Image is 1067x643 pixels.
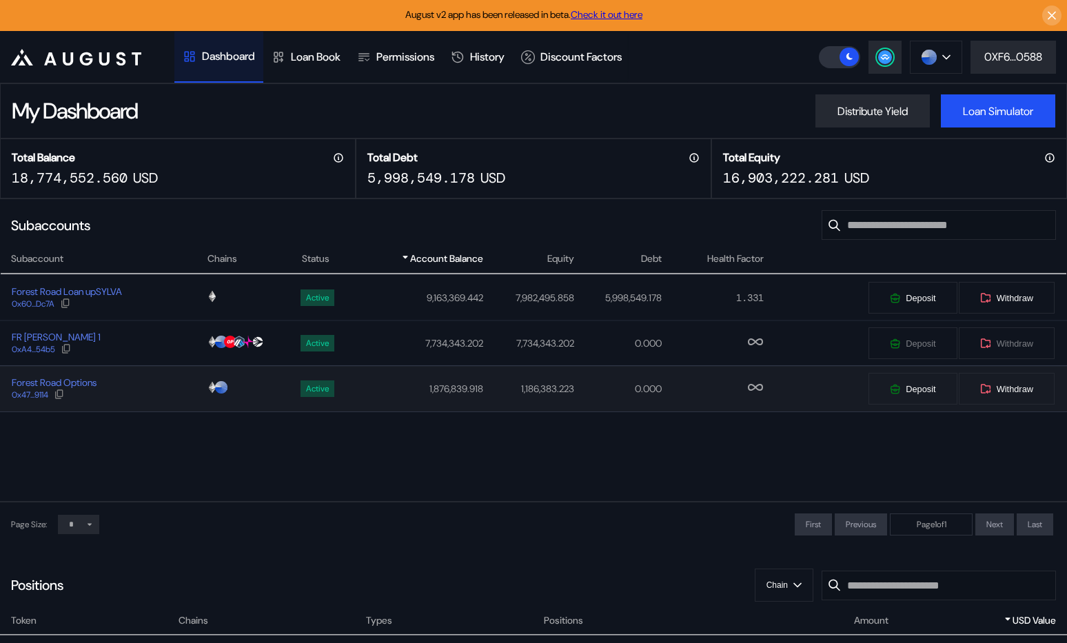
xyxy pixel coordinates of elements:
[405,8,642,21] span: August v2 app has been released in beta.
[846,519,876,530] span: Previous
[1013,613,1056,628] span: USD Value
[12,285,122,298] div: Forest Road Loan upSYLVA
[540,50,622,64] div: Discount Factors
[922,50,937,65] img: chain logo
[206,290,219,303] img: chain logo
[868,372,957,405] button: Deposit
[206,381,219,394] img: chain logo
[215,381,227,394] img: chain logo
[12,150,75,165] h2: Total Balance
[12,299,54,309] div: 0x60...Dc7A
[224,336,236,348] img: chain logo
[202,49,255,63] div: Dashboard
[997,293,1033,303] span: Withdraw
[206,336,219,348] img: chain logo
[975,513,1014,535] button: Next
[662,275,764,320] td: 1.331
[470,50,505,64] div: History
[215,336,227,348] img: chain logo
[252,336,264,348] img: chain logo
[11,519,47,530] div: Page Size:
[723,150,780,165] h2: Total Equity
[242,336,254,348] img: chain logo
[997,338,1033,349] span: Withdraw
[133,169,158,187] div: USD
[575,320,662,366] td: 0.000
[547,252,574,266] span: Equity
[12,345,55,354] div: 0xA4...54b5
[306,293,329,303] div: Active
[575,366,662,411] td: 0.000
[174,32,263,83] a: Dashboard
[984,50,1042,64] div: 0XF6...0588
[263,32,349,83] a: Loan Book
[795,513,832,535] button: First
[484,275,575,320] td: 7,982,495.858
[1017,513,1053,535] button: Last
[443,32,513,83] a: History
[12,331,101,343] div: FR [PERSON_NAME] 1
[868,327,957,360] button: Deposit
[910,41,962,74] button: chain logo
[707,252,764,266] span: Health Factor
[997,384,1033,394] span: Withdraw
[12,376,96,389] div: Forest Road Options
[837,104,908,119] div: Distribute Yield
[641,252,662,266] span: Debt
[806,519,821,530] span: First
[366,613,392,628] span: Types
[306,338,329,348] div: Active
[513,32,630,83] a: Discount Factors
[367,169,475,187] div: 5,998,549.178
[868,281,957,314] button: Deposit
[854,613,888,628] span: Amount
[480,169,505,187] div: USD
[376,50,434,64] div: Permissions
[917,519,946,530] span: Page 1 of 1
[986,519,1003,530] span: Next
[575,275,662,320] td: 5,998,549.178
[233,336,245,348] img: chain logo
[349,32,443,83] a: Permissions
[12,169,128,187] div: 18,774,552.560
[571,8,642,21] a: Check it out here
[11,576,63,594] div: Positions
[766,580,788,590] span: Chain
[971,41,1056,74] button: 0XF6...0588
[963,104,1033,119] div: Loan Simulator
[906,338,935,349] span: Deposit
[12,390,48,400] div: 0x47...9114
[291,50,341,64] div: Loan Book
[844,169,869,187] div: USD
[306,384,329,394] div: Active
[958,327,1055,360] button: Withdraw
[941,94,1055,127] button: Loan Simulator
[179,613,208,628] span: Chains
[958,372,1055,405] button: Withdraw
[302,252,329,266] span: Status
[11,216,90,234] div: Subaccounts
[207,252,237,266] span: Chains
[815,94,930,127] button: Distribute Yield
[356,275,484,320] td: 9,163,369.442
[723,169,839,187] div: 16,903,222.281
[484,366,575,411] td: 1,186,383.223
[11,252,63,266] span: Subaccount
[11,613,37,628] span: Token
[906,293,935,303] span: Deposit
[1028,519,1042,530] span: Last
[835,513,887,535] button: Previous
[755,569,813,602] button: Chain
[356,366,484,411] td: 1,876,839.918
[356,320,484,366] td: 7,734,343.202
[484,320,575,366] td: 7,734,343.202
[12,96,137,125] div: My Dashboard
[544,613,583,628] span: Positions
[958,281,1055,314] button: Withdraw
[906,384,935,394] span: Deposit
[410,252,483,266] span: Account Balance
[367,150,418,165] h2: Total Debt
